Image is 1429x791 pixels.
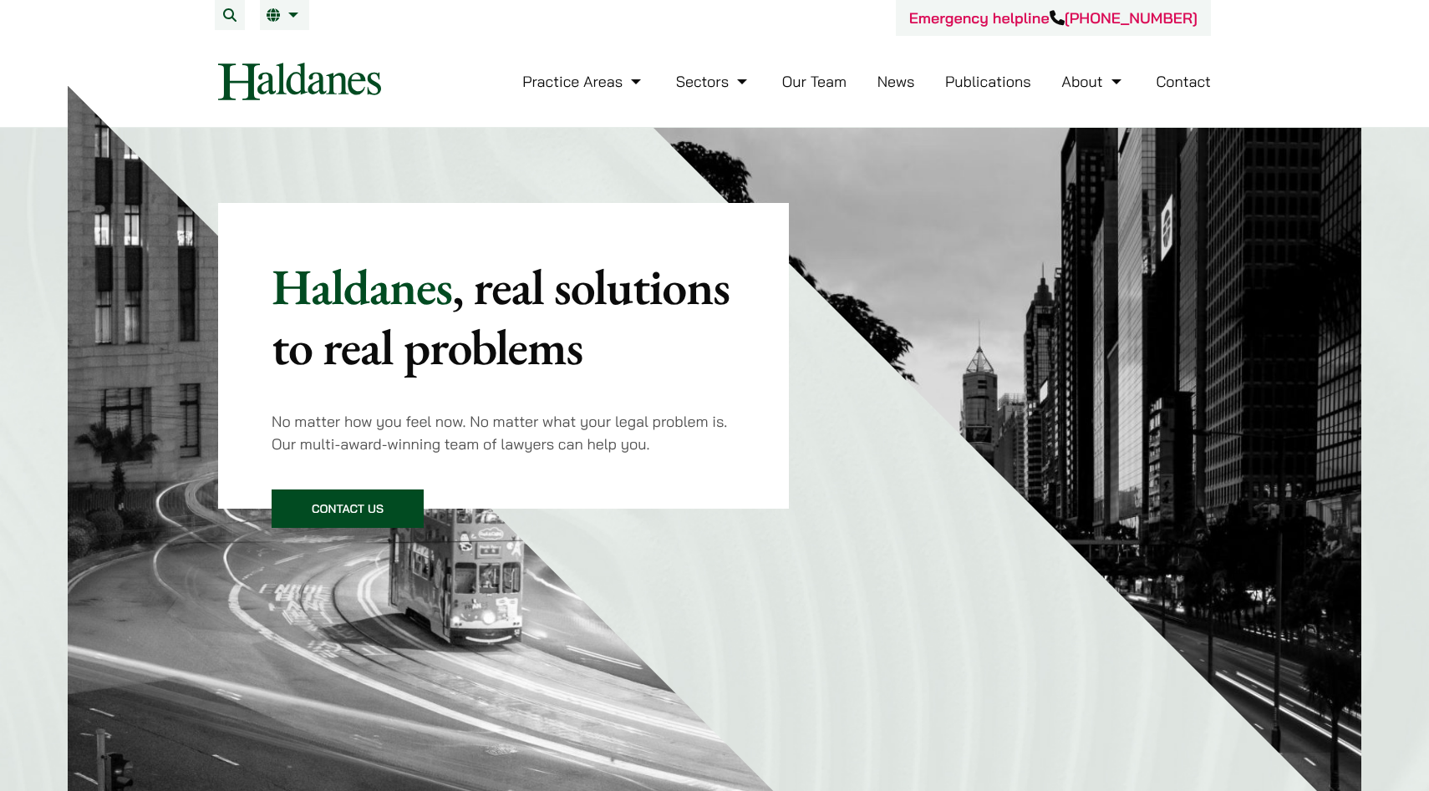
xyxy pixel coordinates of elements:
a: News [877,72,915,91]
a: Sectors [676,72,751,91]
p: Haldanes [272,256,735,377]
a: Contact Us [272,489,424,528]
img: Logo of Haldanes [218,63,381,100]
a: Our Team [782,72,847,91]
a: Contact [1156,72,1211,91]
p: No matter how you feel now. No matter what your legal problem is. Our multi-award-winning team of... [272,410,735,455]
a: Publications [945,72,1031,91]
a: About [1061,72,1125,91]
a: Emergency helpline[PHONE_NUMBER] [909,8,1198,28]
a: EN [267,8,303,22]
a: Practice Areas [522,72,645,91]
mark: , real solutions to real problems [272,254,730,379]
